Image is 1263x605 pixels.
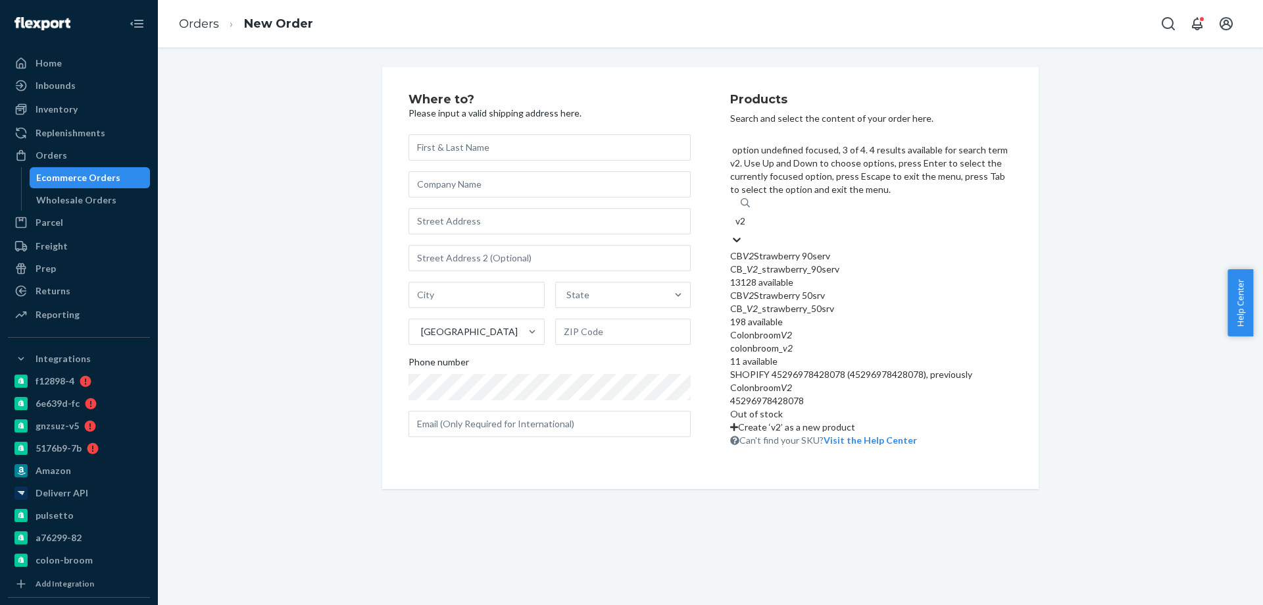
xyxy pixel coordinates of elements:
div: Prep [36,262,56,275]
button: Open Search Box [1155,11,1181,37]
em: V2 [781,329,792,340]
div: gnzsuz-v5 [36,419,79,433]
em: V2 [743,290,754,301]
a: Reporting [8,304,150,325]
div: colon-broom [36,554,93,567]
a: Add Integration [8,576,150,592]
p: Please input a valid shipping address here. [409,107,691,120]
div: Add Integration [36,578,94,589]
a: f12898-4 [8,371,150,392]
input: Street Address [409,208,691,234]
input: ZIP Code [555,319,691,345]
a: Home [8,53,150,74]
span: 13128 available [730,276,793,288]
div: Reporting [36,308,80,321]
a: Deliverr API [8,483,150,504]
p: option undefined focused, 3 of 4. 4 results available for search term v2. Use Up and Down to choo... [730,144,1012,196]
input: Email (Only Required for International) [409,411,691,437]
button: Open notifications [1184,11,1210,37]
a: Replenishments [8,122,150,144]
a: a76299-82 [8,527,150,548]
a: gnzsuz-v5 [8,415,150,436]
a: Orders [8,145,150,166]
div: CB Strawberry 90serv [730,250,1012,263]
div: Parcel [36,216,63,229]
a: 5176b9-7b [8,438,150,459]
div: pulsetto [36,509,74,522]
p: Search and select the content of your order here. [730,112,1012,125]
button: Close Navigation [124,11,150,37]
div: State [566,288,589,302]
div: Wholesale Orders [36,194,116,207]
a: Parcel [8,212,150,233]
div: Returns [36,284,70,298]
div: Home [36,57,62,70]
span: Phone number [409,355,469,374]
input: Company Name [409,171,691,197]
ol: breadcrumbs [168,5,324,43]
div: SHOPIFY 45296978428078 (45296978428078), previously Colonbroom [730,368,1012,394]
div: a76299-82 [36,531,82,544]
input: option undefined focused, 3 of 4. 4 results available for search term v2. Use Up and Down to choo... [735,215,747,228]
span: 198 available [730,316,783,327]
a: Freight [8,236,150,257]
button: Help Center [1227,269,1253,336]
a: Ecommerce Orders [30,167,151,188]
a: Amazon [8,460,150,481]
div: Freight [36,240,68,253]
div: Colonbroom [730,329,1012,342]
a: pulsetto [8,505,150,526]
span: Out of stock [730,408,783,419]
div: Deliverr API [36,487,88,500]
a: Returns [8,280,150,302]
div: Inbounds [36,79,76,92]
span: Can't find your SKU? [739,434,917,446]
em: V2 [743,250,754,261]
div: 45296978428078 [730,394,1012,408]
a: Orders [179,16,219,31]
a: 6e639d-fc [8,393,150,414]
img: Flexport logo [14,17,70,30]
div: Replenishments [36,126,105,140]
div: 6e639d-fc [36,397,80,410]
div: colonbroom_ [730,342,1012,355]
a: Prep [8,258,150,279]
input: First & Last Name [409,134,691,161]
div: 5176b9-7b [36,442,82,455]
div: Integrations [36,352,91,365]
button: Integrations [8,348,150,369]
em: V2 [781,382,792,393]
div: f12898-4 [36,375,74,388]
input: [GEOGRAPHIC_DATA] [420,325,421,338]
span: 11 available [730,355,778,367]
div: CB_ _strawberry_90serv [730,263,1012,276]
em: v2 [783,342,793,354]
div: Amazon [36,464,71,477]
div: Inventory [36,103,78,116]
div: Ecommerce Orders [36,171,120,184]
em: V2 [747,263,758,275]
input: City [409,282,545,308]
button: Open account menu [1213,11,1239,37]
input: Street Address 2 (Optional) [409,245,691,271]
em: V2 [747,303,758,314]
a: Inventory [8,99,150,120]
a: Wholesale Orders [30,190,151,211]
h2: Where to? [409,93,691,107]
div: CB Strawberry 50srv [730,289,1012,302]
h2: Products [730,93,1012,107]
div: CB_ _strawberry_50srv [730,302,1012,315]
a: colon-broom [8,550,150,571]
a: New Order [244,16,313,31]
div: Orders [36,149,67,162]
span: Create ‘v2’ as a new product [738,421,855,433]
button: option undefined focused, 3 of 4. 4 results available for search term v2. Use Up and Down to choo... [824,434,917,447]
div: [GEOGRAPHIC_DATA] [421,325,518,338]
a: Inbounds [8,75,150,96]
